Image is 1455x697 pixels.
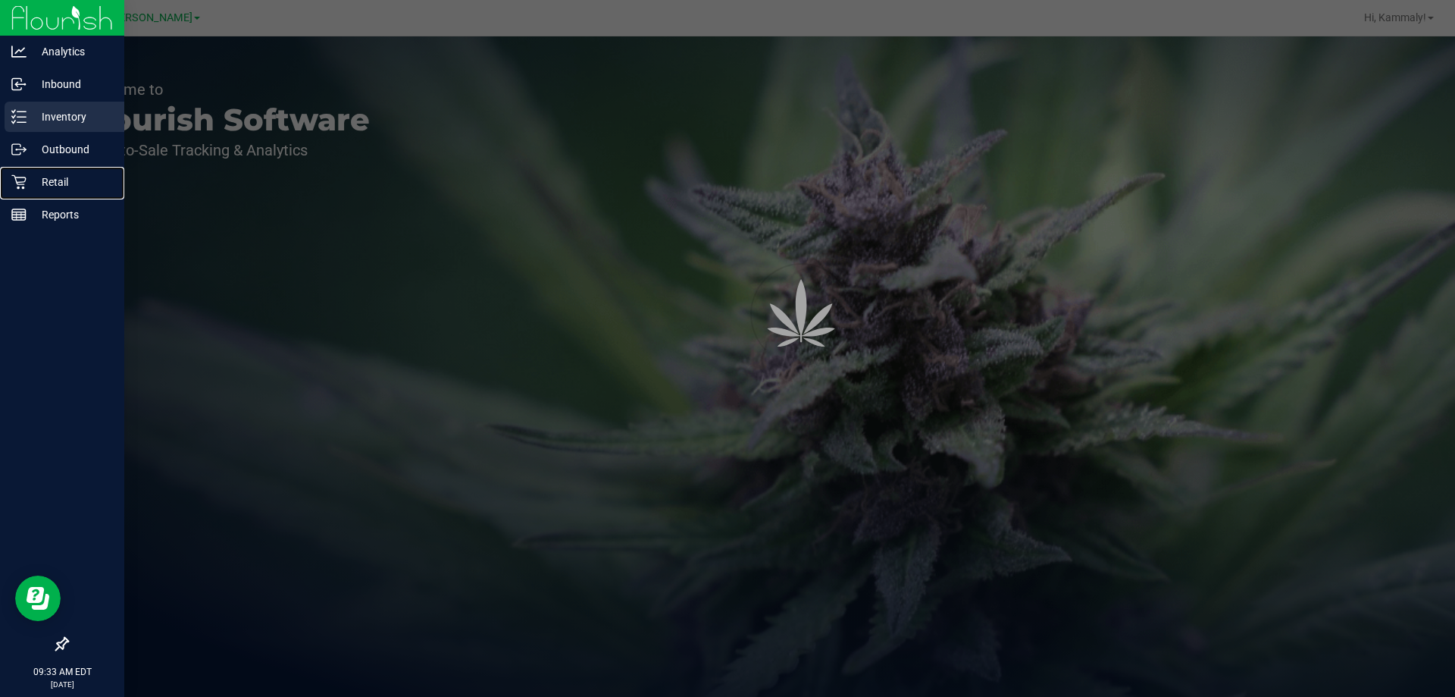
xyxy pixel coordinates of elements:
[7,665,117,679] p: 09:33 AM EDT
[15,576,61,621] iframe: Resource center
[11,44,27,59] inline-svg: Analytics
[7,679,117,690] p: [DATE]
[11,174,27,190] inline-svg: Retail
[27,173,117,191] p: Retail
[11,207,27,222] inline-svg: Reports
[27,108,117,126] p: Inventory
[27,206,117,224] p: Reports
[27,42,117,61] p: Analytics
[27,140,117,159] p: Outbound
[11,77,27,92] inline-svg: Inbound
[27,75,117,93] p: Inbound
[11,109,27,124] inline-svg: Inventory
[11,142,27,157] inline-svg: Outbound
